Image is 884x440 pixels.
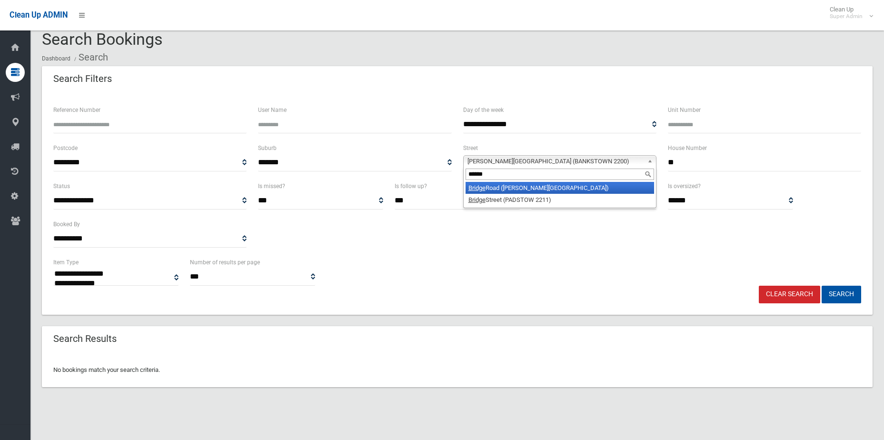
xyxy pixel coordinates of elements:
[466,194,654,206] li: Street (PADSTOW 2211)
[53,219,80,230] label: Booked By
[759,286,820,303] a: Clear Search
[466,182,654,194] li: Road ([PERSON_NAME][GEOGRAPHIC_DATA])
[825,6,872,20] span: Clean Up
[258,143,277,153] label: Suburb
[42,70,123,88] header: Search Filters
[42,30,163,49] span: Search Bookings
[463,143,478,153] label: Street
[53,105,100,115] label: Reference Number
[53,257,79,268] label: Item Type
[395,181,427,191] label: Is follow up?
[468,196,486,203] em: Bridge
[190,257,260,268] label: Number of results per page
[10,10,68,20] span: Clean Up ADMIN
[258,105,287,115] label: User Name
[42,353,873,387] div: No bookings match your search criteria.
[468,184,486,191] em: Bridge
[53,181,70,191] label: Status
[830,13,863,20] small: Super Admin
[463,105,504,115] label: Day of the week
[53,143,78,153] label: Postcode
[42,330,128,348] header: Search Results
[668,143,707,153] label: House Number
[42,55,70,62] a: Dashboard
[822,286,861,303] button: Search
[258,181,285,191] label: Is missed?
[467,156,644,167] span: [PERSON_NAME][GEOGRAPHIC_DATA] (BANKSTOWN 2200)
[668,181,701,191] label: Is oversized?
[668,105,701,115] label: Unit Number
[72,49,108,66] li: Search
